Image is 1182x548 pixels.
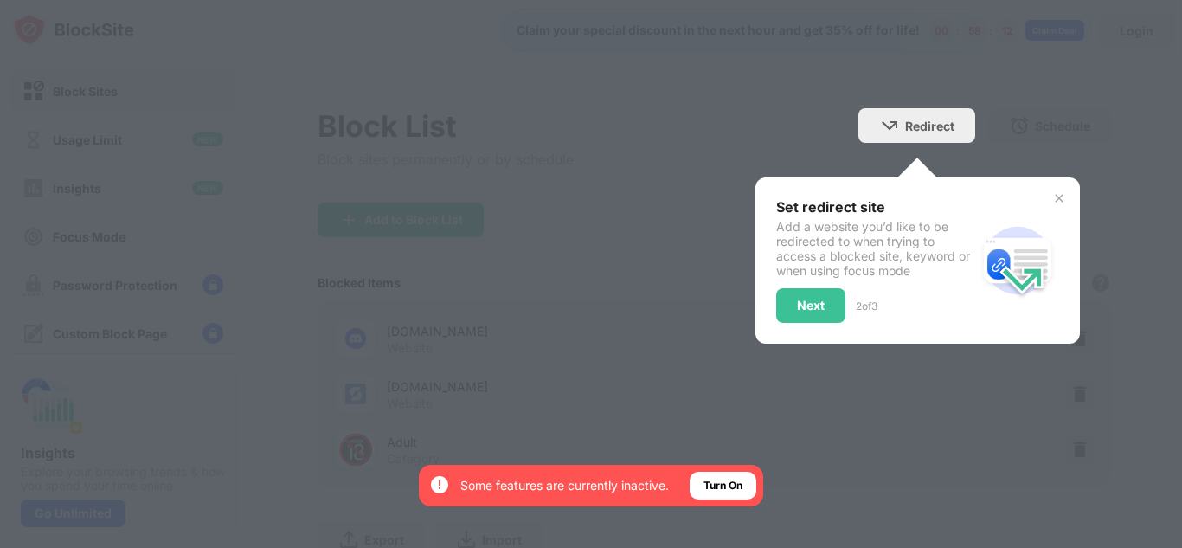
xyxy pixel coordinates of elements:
[856,300,877,313] div: 2 of 3
[797,299,825,313] div: Next
[460,477,669,494] div: Some features are currently inactive.
[703,477,742,494] div: Turn On
[905,119,954,133] div: Redirect
[776,219,976,278] div: Add a website you’d like to be redirected to when trying to access a blocked site, keyword or whe...
[429,474,450,495] img: error-circle-white.svg
[1052,191,1066,205] img: x-button.svg
[776,198,976,216] div: Set redirect site
[976,219,1059,302] img: redirect.svg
